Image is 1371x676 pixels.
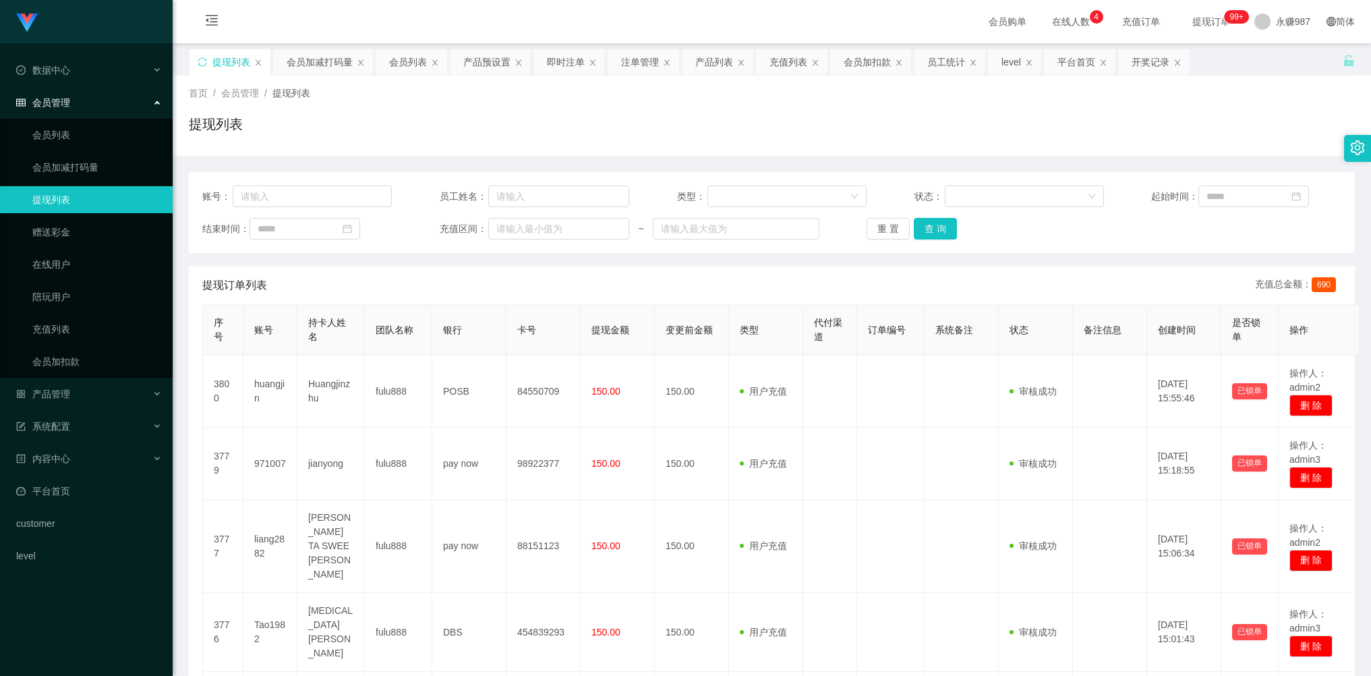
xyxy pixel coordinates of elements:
span: 用户充值 [740,386,787,397]
span: 类型 [740,325,759,335]
sup: 4 [1090,10,1103,24]
a: level [16,542,162,569]
a: 会员加减打码量 [32,154,162,181]
span: 结束时间： [202,222,250,236]
a: customer [16,510,162,537]
i: 图标: setting [1350,140,1365,155]
span: 充值订单 [1115,17,1167,26]
span: 持卡人姓名 [308,317,346,342]
div: 会员加扣款 [844,49,891,75]
button: 已锁单 [1232,624,1267,640]
div: 注单管理 [621,49,659,75]
i: 图标: close [254,59,262,67]
i: 图标: unlock [1343,55,1355,67]
td: huangjin [243,356,297,428]
span: 150.00 [591,627,620,638]
td: Tao1982 [243,593,297,672]
td: 971007 [243,428,297,500]
td: fulu888 [365,356,432,428]
img: logo.9652507e.png [16,13,38,32]
td: 150.00 [655,500,729,593]
td: POSB [432,356,506,428]
td: [PERSON_NAME] TA SWEE [PERSON_NAME] [297,500,365,593]
span: 提现金额 [591,325,629,335]
td: 150.00 [655,428,729,500]
td: 88151123 [506,500,581,593]
td: 3776 [203,593,243,672]
td: DBS [432,593,506,672]
i: 图标: down [1088,192,1096,202]
div: 会员加减打码量 [287,49,353,75]
span: 操作 [1289,325,1308,335]
span: 状态 [1010,325,1028,335]
span: 员工姓名： [440,190,488,204]
span: 150.00 [591,540,620,551]
span: 操作人：admin2 [1289,368,1327,393]
div: 即时注单 [547,49,585,75]
span: 充值区间： [440,222,488,236]
i: 图标: calendar [343,224,352,233]
span: 审核成功 [1010,540,1057,551]
i: 图标: close [895,59,903,67]
i: 图标: close [357,59,365,67]
span: 是否锁单 [1232,317,1260,342]
td: jianyong [297,428,365,500]
span: 审核成功 [1010,458,1057,469]
span: 备注信息 [1084,325,1121,335]
button: 已锁单 [1232,455,1267,472]
button: 查 询 [914,218,957,240]
td: [DATE] 15:06:34 [1147,500,1221,593]
td: fulu888 [365,500,432,593]
span: 银行 [443,325,462,335]
i: 图标: sync [198,57,207,67]
i: 图标: close [1025,59,1033,67]
span: 账号： [202,190,233,204]
span: 提现列表 [272,88,310,98]
div: 员工统计 [927,49,965,75]
button: 已锁单 [1232,383,1267,399]
span: / [264,88,267,98]
td: 3777 [203,500,243,593]
i: 图标: close [589,59,597,67]
span: 150.00 [591,458,620,469]
td: [DATE] 15:18:55 [1147,428,1221,500]
span: 150.00 [591,386,620,397]
div: level [1001,49,1021,75]
span: 变更前金额 [666,325,713,335]
span: 账号 [254,325,273,335]
td: 150.00 [655,356,729,428]
span: 审核成功 [1010,627,1057,638]
a: 赠送彩金 [32,219,162,246]
td: [MEDICAL_DATA][PERSON_NAME] [297,593,365,672]
i: 图标: calendar [1291,192,1301,201]
i: 图标: appstore-o [16,389,26,399]
input: 请输入 [488,186,629,207]
button: 已锁单 [1232,538,1267,555]
span: 会员管理 [16,97,70,108]
i: 图标: close [811,59,819,67]
i: 图标: check-circle-o [16,65,26,75]
button: 删 除 [1289,395,1333,416]
span: 团队名称 [376,325,413,335]
td: 3779 [203,428,243,500]
p: 4 [1094,10,1099,24]
i: 图标: global [1326,17,1336,26]
span: 操作人：admin3 [1289,440,1327,465]
button: 重 置 [867,218,910,240]
i: 图标: close [1099,59,1107,67]
span: 用户充值 [740,627,787,638]
i: 图标: down [850,192,858,202]
button: 删 除 [1289,467,1333,488]
a: 提现列表 [32,186,162,213]
span: ~ [629,222,653,236]
h1: 提现列表 [189,114,243,134]
td: pay now [432,428,506,500]
span: 会员管理 [221,88,259,98]
td: pay now [432,500,506,593]
i: 图标: table [16,98,26,107]
td: 3800 [203,356,243,428]
i: 图标: form [16,422,26,431]
i: 图标: close [431,59,439,67]
i: 图标: close [515,59,523,67]
span: 系统配置 [16,421,70,432]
